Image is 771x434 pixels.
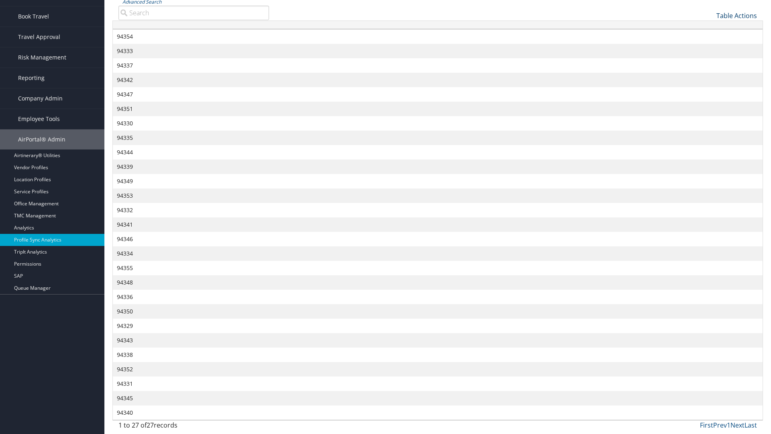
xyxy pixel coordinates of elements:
[113,160,763,174] td: 94339
[147,421,154,430] span: 27
[18,27,60,47] span: Travel Approval
[18,68,45,88] span: Reporting
[113,319,763,333] td: 94329
[18,47,66,68] span: Risk Management
[18,88,63,108] span: Company Admin
[113,87,763,102] td: 94347
[113,333,763,348] td: 94343
[113,174,763,188] td: 94349
[727,421,730,430] a: 1
[113,304,763,319] td: 94350
[113,275,763,290] td: 94348
[113,391,763,405] td: 94345
[118,420,269,434] div: 1 to 27 of records
[113,217,763,232] td: 94341
[113,232,763,246] td: 94346
[744,421,757,430] a: Last
[118,6,269,20] input: Advanced Search
[113,73,763,87] td: 94342
[113,261,763,275] td: 94355
[113,44,763,58] td: 94333
[113,203,763,217] td: 94332
[700,421,713,430] a: First
[113,290,763,304] td: 94336
[113,348,763,362] td: 94338
[113,145,763,160] td: 94344
[113,405,763,420] td: 94340
[113,131,763,145] td: 94335
[18,129,65,149] span: AirPortal® Admin
[730,421,744,430] a: Next
[113,188,763,203] td: 94353
[113,102,763,116] td: 94351
[113,29,763,44] td: 94354
[113,246,763,261] td: 94334
[113,377,763,391] td: 94331
[113,58,763,73] td: 94337
[113,362,763,377] td: 94352
[18,109,60,129] span: Employee Tools
[716,11,757,20] a: Table Actions
[113,116,763,131] td: 94330
[18,6,49,27] span: Book Travel
[713,421,727,430] a: Prev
